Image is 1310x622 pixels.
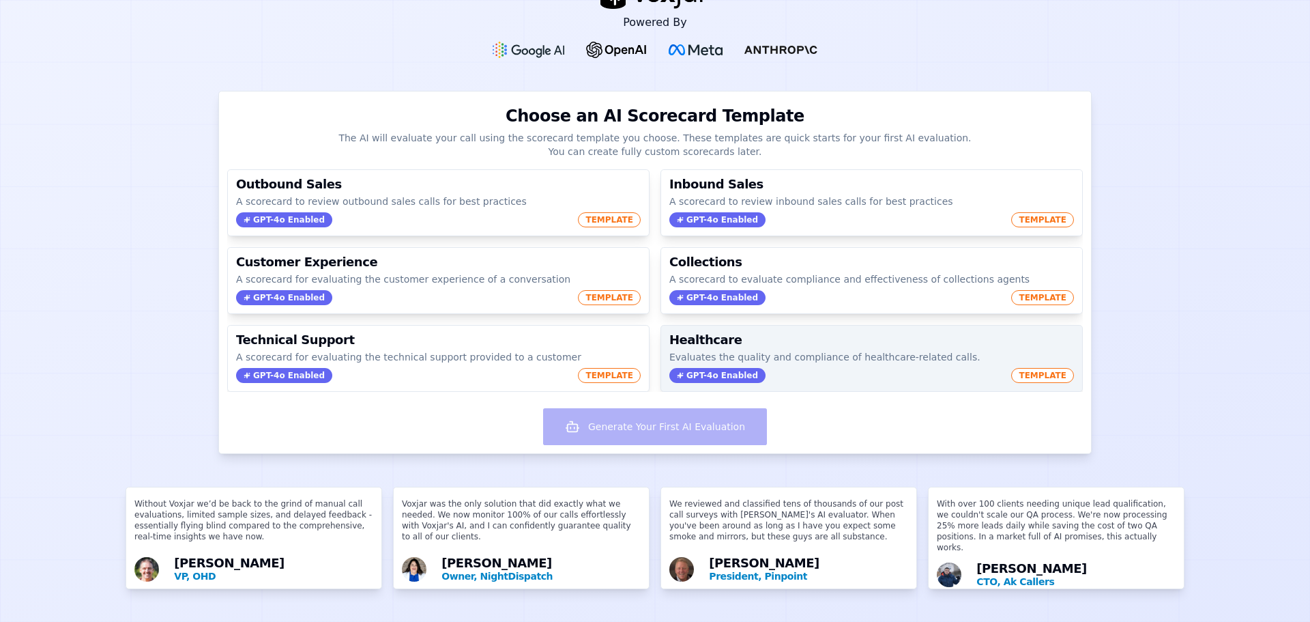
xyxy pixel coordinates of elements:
[669,44,723,55] img: Meta Logo
[976,563,1176,589] div: [PERSON_NAME]
[236,368,332,383] span: GPT-4o Enabled
[236,212,332,227] span: GPT-4o Enabled
[236,178,641,190] h3: Outbound Sales
[623,14,687,31] p: Powered By
[586,42,647,58] img: OpenAI Logo
[578,368,641,383] span: TEMPLATE
[578,290,641,305] span: TEMPLATE
[236,272,641,286] p: A scorecard for evaluating the customer experience of a conversation
[669,290,766,305] span: GPT-4o Enabled
[976,575,1176,589] p: CTO, Ak Callers
[669,557,694,582] img: Avatar
[441,557,641,583] div: [PERSON_NAME]
[174,557,373,583] div: [PERSON_NAME]
[236,334,641,346] h3: Technical Support
[334,131,976,158] p: The AI will evaluate your call using the scorecard template you choose. These templates are quick...
[236,350,641,364] p: A scorecard for evaluating the technical support provided to a customer
[506,105,804,127] h1: Choose an AI Scorecard Template
[669,350,1074,364] p: Evaluates the quality and compliance of healthcare-related calls.
[236,290,332,305] span: GPT-4o Enabled
[236,256,641,268] h3: Customer Experience
[174,569,373,583] p: VP, OHD
[709,557,908,583] div: [PERSON_NAME]
[669,195,1074,208] p: A scorecard to review inbound sales calls for best practices
[402,557,426,582] img: Avatar
[493,42,565,58] img: Google gemini Logo
[1011,212,1074,227] span: TEMPLATE
[236,195,641,208] p: A scorecard to review outbound sales calls for best practices
[669,178,1074,190] h3: Inbound Sales
[134,498,373,553] p: Without Voxjar we’d be back to the grind of manual call evaluations, limited sample sizes, and de...
[1011,290,1074,305] span: TEMPLATE
[709,569,908,583] p: President, Pinpoint
[669,334,1074,346] h3: Healthcare
[669,498,908,553] p: We reviewed and classified tens of thousands of our post call surveys with [PERSON_NAME]'s AI eva...
[669,256,1074,268] h3: Collections
[669,212,766,227] span: GPT-4o Enabled
[134,557,159,582] img: Avatar
[402,498,641,553] p: Voxjar was the only solution that did exactly what we needed. We now monitor 100% of our calls ef...
[669,272,1074,286] p: A scorecard to evaluate compliance and effectiveness of collections agents
[937,498,1176,559] p: With over 100 clients needing unique lead qualification, we couldn't scale our QA process. We're ...
[441,569,641,583] p: Owner, NightDispatch
[578,212,641,227] span: TEMPLATE
[937,563,961,587] img: Avatar
[1011,368,1074,383] span: TEMPLATE
[669,368,766,383] span: GPT-4o Enabled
